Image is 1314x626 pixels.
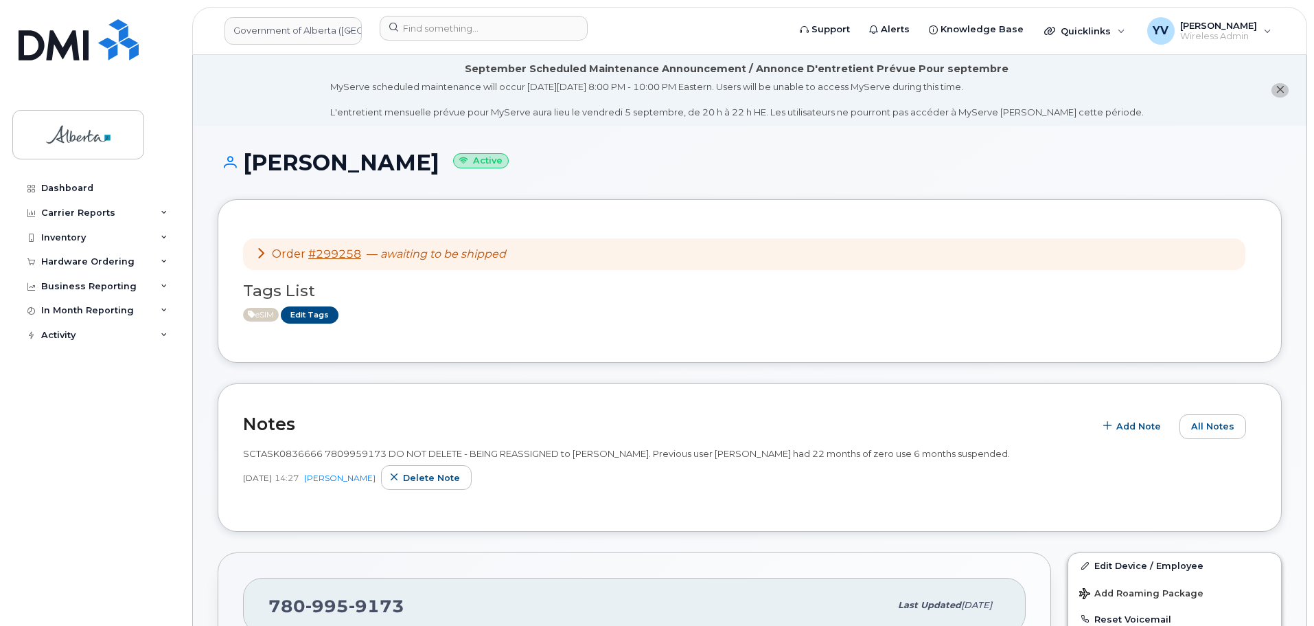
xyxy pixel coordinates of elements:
span: [DATE] [961,600,992,610]
span: 9173 [349,596,404,616]
button: Add Roaming Package [1068,579,1281,607]
em: awaiting to be shipped [380,247,506,260]
span: All Notes [1191,420,1234,433]
h3: Tags List [243,282,1256,300]
span: Order [272,247,306,260]
button: Delete note [381,465,472,490]
a: Edit Tags [281,306,338,324]
button: All Notes [1179,414,1246,439]
h1: [PERSON_NAME] [218,150,1282,175]
span: 14:27 [275,472,299,484]
span: [DATE] [243,472,272,484]
span: Delete note [403,471,460,484]
span: — [367,247,506,260]
h2: Notes [243,414,1087,434]
span: Active [243,308,279,322]
button: Add Note [1094,414,1173,439]
a: #299258 [308,247,361,260]
button: close notification [1271,83,1289,98]
span: SCTASK0836666 7809959173 DO NOT DELETE - BEING REASSIGNED to [PERSON_NAME]. Previous user [PERSON... [243,448,1010,459]
span: 780 [268,596,404,616]
a: [PERSON_NAME] [304,473,376,483]
span: Last updated [898,600,961,610]
div: MyServe scheduled maintenance will occur [DATE][DATE] 8:00 PM - 10:00 PM Eastern. Users will be u... [330,80,1144,119]
a: Edit Device / Employee [1068,553,1281,578]
span: Add Note [1116,420,1161,433]
div: September Scheduled Maintenance Announcement / Annonce D'entretient Prévue Pour septembre [465,62,1008,76]
span: 995 [306,596,349,616]
small: Active [453,153,509,169]
span: Add Roaming Package [1079,588,1203,601]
